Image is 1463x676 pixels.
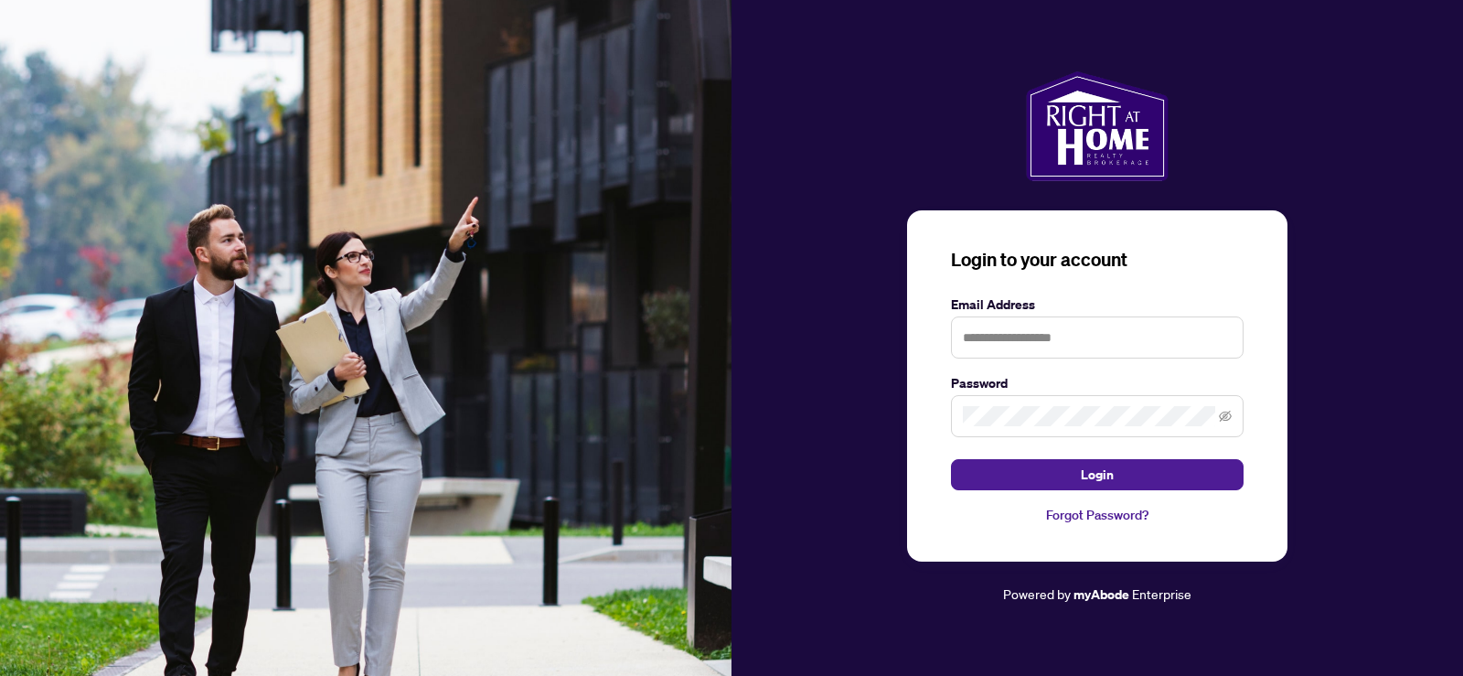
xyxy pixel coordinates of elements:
a: myAbode [1073,585,1129,605]
label: Password [951,373,1244,393]
a: Forgot Password? [951,505,1244,525]
img: ma-logo [1026,71,1168,181]
span: Powered by [1003,585,1071,602]
span: Login [1081,460,1114,489]
span: Enterprise [1132,585,1191,602]
h3: Login to your account [951,247,1244,273]
span: eye-invisible [1219,410,1232,423]
label: Email Address [951,295,1244,315]
button: Login [951,459,1244,490]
